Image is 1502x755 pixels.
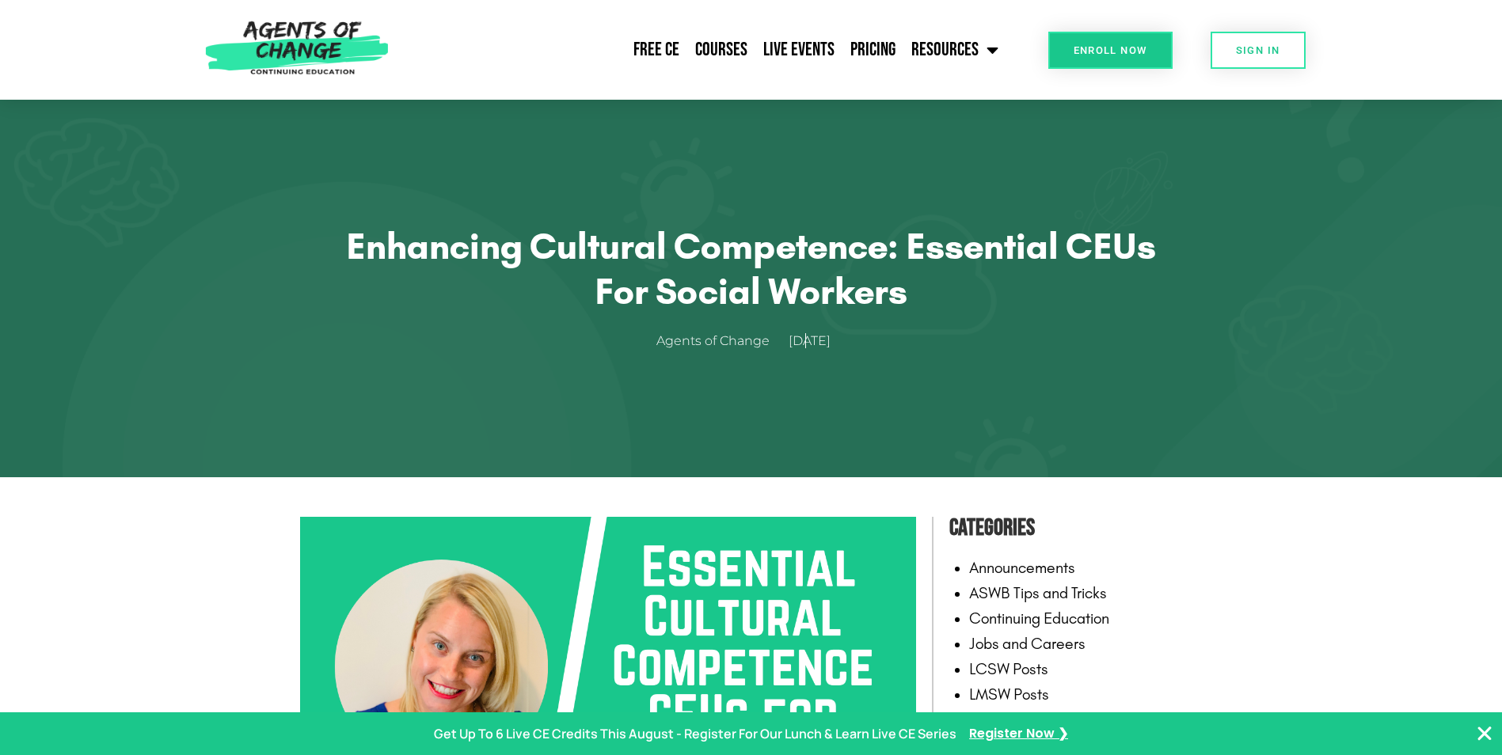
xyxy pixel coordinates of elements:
a: ASWB Tips and Tricks [969,583,1107,602]
a: Jobs and Careers [969,634,1086,653]
time: [DATE] [789,333,831,348]
a: Courses [687,30,755,70]
h4: Categories [949,509,1203,547]
a: Register Now ❯ [969,723,1068,746]
a: Live Events [755,30,842,70]
span: Agents of Change [656,330,770,353]
a: State Licensing Requirements [969,710,1164,729]
a: [DATE] [789,330,846,353]
a: Continuing Education [969,609,1109,628]
a: Resources [903,30,1006,70]
button: Close Banner [1475,724,1494,743]
a: LCSW Posts [969,659,1048,678]
h1: Enhancing Cultural Competence: Essential CEUs for Social Workers [340,224,1163,313]
a: Announcements [969,558,1075,577]
a: LMSW Posts [969,685,1049,704]
span: Enroll Now [1074,45,1147,55]
span: SIGN IN [1236,45,1280,55]
a: Enroll Now [1048,32,1173,69]
a: Agents of Change [656,330,785,353]
p: Get Up To 6 Live CE Credits This August - Register For Our Lunch & Learn Live CE Series [434,723,956,746]
nav: Menu [397,30,1006,70]
a: Pricing [842,30,903,70]
a: Free CE [626,30,687,70]
a: SIGN IN [1211,32,1306,69]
